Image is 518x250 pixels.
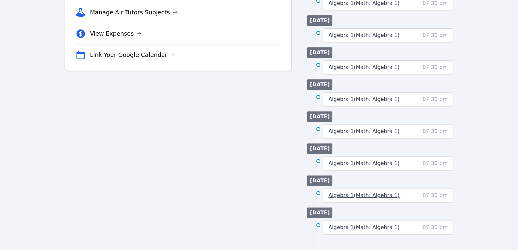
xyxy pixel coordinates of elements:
[90,50,175,59] a: Link Your Google Calendar
[307,47,332,58] li: [DATE]
[423,31,448,39] span: 07:30 pm
[307,111,332,122] li: [DATE]
[423,224,448,231] span: 07:30 pm
[328,160,399,166] span: Algebra 1 ( Math: Algebra 1 )
[307,175,332,186] li: [DATE]
[90,8,178,17] a: Manage Air Tutors Subjects
[307,143,332,154] li: [DATE]
[328,127,399,135] a: Algebra 1(Math: Algebra 1)
[328,192,399,198] span: Algebra 1 ( Math: Algebra 1 )
[423,63,448,71] span: 07:30 pm
[423,95,448,103] span: 07:30 pm
[307,15,332,26] li: [DATE]
[423,159,448,167] span: 07:30 pm
[328,32,399,38] span: Algebra 1 ( Math: Algebra 1 )
[328,224,399,231] a: Algebra 1(Math: Algebra 1)
[423,192,448,199] span: 07:30 pm
[328,31,399,39] a: Algebra 1(Math: Algebra 1)
[307,79,332,90] li: [DATE]
[328,192,399,199] a: Algebra 1(Math: Algebra 1)
[328,63,399,71] a: Algebra 1(Math: Algebra 1)
[328,64,399,70] span: Algebra 1 ( Math: Algebra 1 )
[328,224,399,230] span: Algebra 1 ( Math: Algebra 1 )
[328,96,399,102] span: Algebra 1 ( Math: Algebra 1 )
[90,29,142,38] a: View Expenses
[423,127,448,135] span: 07:30 pm
[307,208,332,218] li: [DATE]
[328,95,399,103] a: Algebra 1(Math: Algebra 1)
[328,128,399,134] span: Algebra 1 ( Math: Algebra 1 )
[328,159,399,167] a: Algebra 1(Math: Algebra 1)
